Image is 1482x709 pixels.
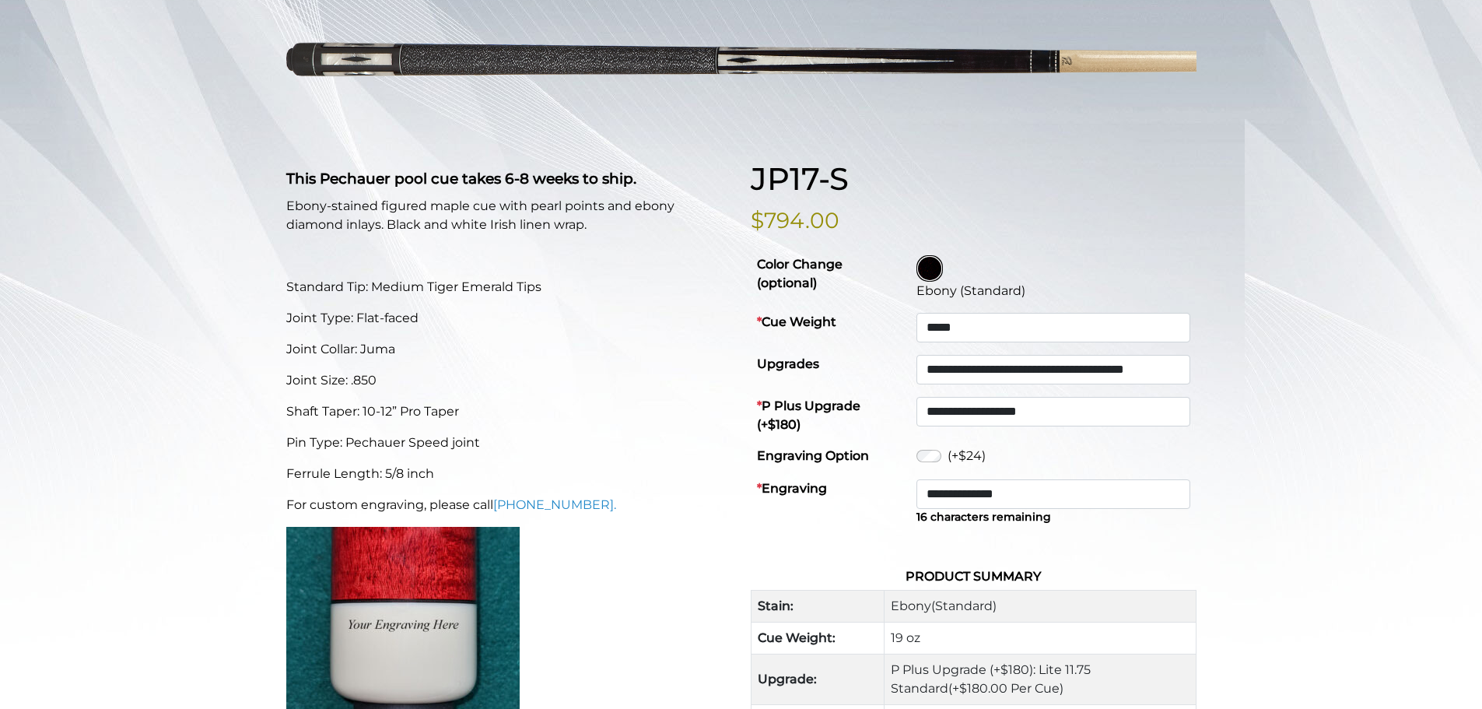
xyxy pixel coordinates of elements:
a: [PHONE_NUMBER]. [493,497,616,512]
b: 16 characters remaining [916,510,1051,524]
td: 19 oz [885,623,1196,655]
strong: Color Change (optional) [757,257,843,290]
bdi: $794.00 [751,207,839,233]
p: Joint Collar: Juma [286,340,732,359]
p: Joint Type: Flat-faced [286,309,732,328]
strong: Upgrade: [758,672,817,686]
span: (+$180.00 Per Cue) [948,681,1063,696]
td: Ebony [885,591,1196,623]
img: Ebony [918,257,941,280]
strong: Engraving Option [757,448,869,463]
p: Ebony-stained figured maple cue with pearl points and ebony diamond inlays. Black and white Irish... [286,197,732,234]
strong: This Pechauer pool cue takes 6-8 weeks to ship. [286,170,636,188]
strong: Product Summary [906,569,1041,584]
strong: P Plus Upgrade (+$180) [757,398,860,432]
label: (+$24) [948,447,986,465]
strong: Upgrades [757,356,819,371]
strong: Engraving [757,481,827,496]
strong: Stain: [758,598,794,613]
p: For custom engraving, please call [286,496,732,514]
p: Pin Type: Pechauer Speed joint [286,433,732,452]
p: Shaft Taper: 10-12” Pro Taper [286,402,732,421]
div: Ebony (Standard) [916,282,1189,300]
p: Ferrule Length: 5/8 inch [286,465,732,483]
h1: JP17-S [751,160,1196,198]
strong: Cue Weight [757,314,836,329]
strong: Cue Weight: [758,630,836,645]
p: Joint Size: .850 [286,371,732,390]
td: P Plus Upgrade (+$180): Lite 11.75 Standard [885,655,1196,705]
span: (Standard) [931,598,997,613]
p: Standard Tip: Medium Tiger Emerald Tips [286,278,732,297]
